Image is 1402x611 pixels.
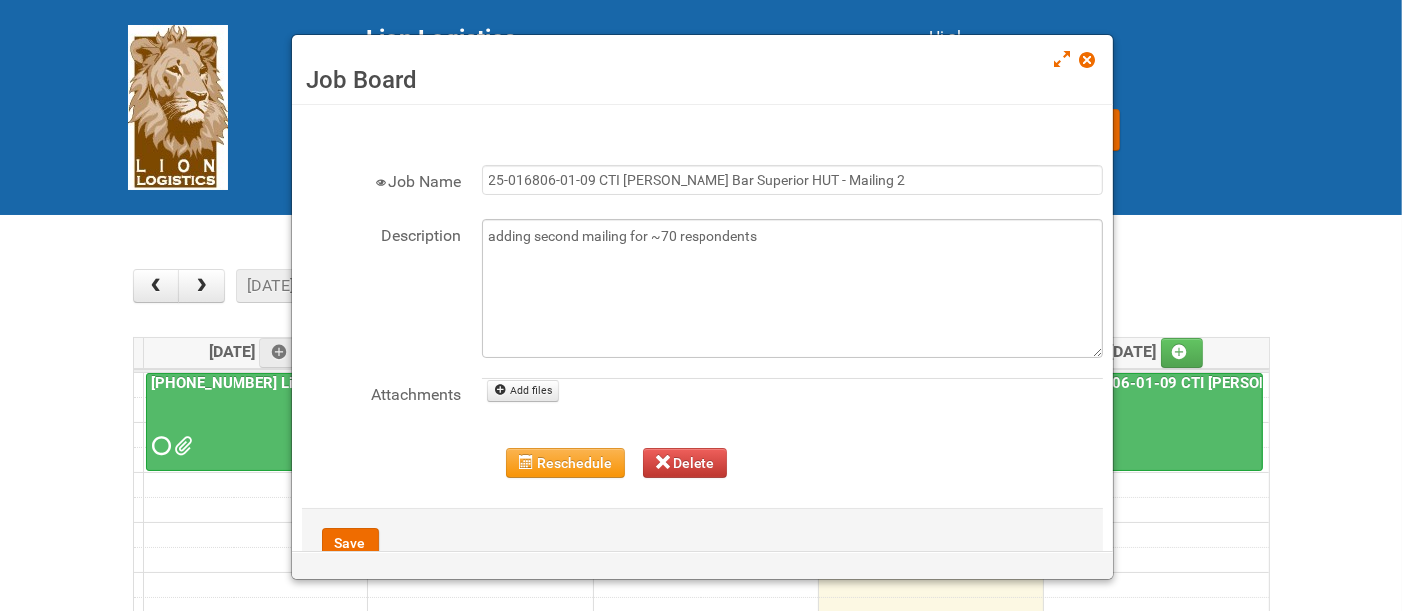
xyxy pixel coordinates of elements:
[1161,338,1204,368] a: Add an event
[302,219,462,248] label: Description
[506,448,625,478] button: Reschedule
[146,373,362,472] a: [PHONE_NUMBER] Liquid Toilet Bowl Cleaner - Mailing 2
[1110,342,1204,361] span: [DATE]
[148,374,535,392] a: [PHONE_NUMBER] Liquid Toilet Bowl Cleaner - Mailing 2
[482,219,1103,358] textarea: adding second mailing for ~70 respondents
[153,439,167,453] span: Requested
[302,378,462,407] label: Attachments
[307,65,1098,95] h3: Job Board
[259,338,303,368] a: Add an event
[322,528,379,558] button: Save
[367,25,517,53] span: Lion Logistics
[367,25,880,167] div: [STREET_ADDRESS] [GEOGRAPHIC_DATA] tel: [PHONE_NUMBER]
[128,25,228,190] img: Lion Logistics
[1046,373,1263,472] a: 25-016806-01-09 CTI [PERSON_NAME] Bar Superior HUT - Mailing 2
[236,269,304,303] button: [DATE]
[302,165,462,194] label: Job Name
[643,448,728,478] button: Delete
[209,342,303,361] span: [DATE]
[930,25,1275,49] div: Hi al,
[487,380,560,402] a: Add files
[175,439,189,453] span: MDN 24-096164-01 MDN Left over counts.xlsx MOR_Mailing 2 24-096164-01-08.xlsm Labels Mailing 2 24...
[128,97,228,116] a: Lion Logistics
